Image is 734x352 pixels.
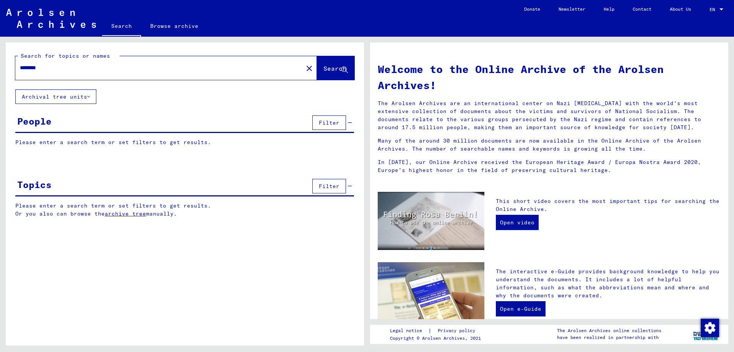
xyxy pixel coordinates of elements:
[312,179,346,193] button: Filter
[17,114,52,128] div: People
[496,301,546,316] a: Open e-Guide
[378,99,721,131] p: The Arolsen Archives are an international center on Nazi [MEDICAL_DATA] with the world’s most ext...
[710,7,718,12] span: EN
[701,319,719,337] img: Change consent
[496,268,721,300] p: The interactive e-Guide provides background knowledge to help you understand the documents. It in...
[21,52,110,59] mat-label: Search for topics or names
[141,17,208,35] a: Browse archive
[6,9,96,28] img: Arolsen_neg.svg
[692,324,720,344] img: yv_logo.png
[319,183,339,190] span: Filter
[17,178,52,191] div: Topics
[319,119,339,126] span: Filter
[390,335,484,342] p: Copyright © Arolsen Archives, 2021
[390,327,484,335] div: |
[432,327,484,335] a: Privacy policy
[15,89,96,104] button: Archival tree units
[378,262,484,333] img: eguide.jpg
[390,327,428,335] a: Legal notice
[378,158,721,174] p: In [DATE], our Online Archive received the European Heritage Award / Europa Nostra Award 2020, Eu...
[557,327,661,334] p: The Arolsen Archives online collections
[378,61,721,93] h1: Welcome to the Online Archive of the Arolsen Archives!
[557,334,661,341] p: have been realized in partnership with
[323,65,346,72] span: Search
[302,60,317,76] button: Clear
[496,215,539,230] a: Open video
[378,192,484,250] img: video.jpg
[102,17,141,37] a: Search
[312,115,346,130] button: Filter
[378,137,721,153] p: Many of the around 30 million documents are now available in the Online Archive of the Arolsen Ar...
[317,56,354,80] button: Search
[496,197,721,213] p: This short video covers the most important tips for searching the Online Archive.
[15,138,354,146] p: Please enter a search term or set filters to get results.
[105,210,146,217] a: archive tree
[15,202,354,218] p: Please enter a search term or set filters to get results. Or you also can browse the manually.
[305,64,314,73] mat-icon: close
